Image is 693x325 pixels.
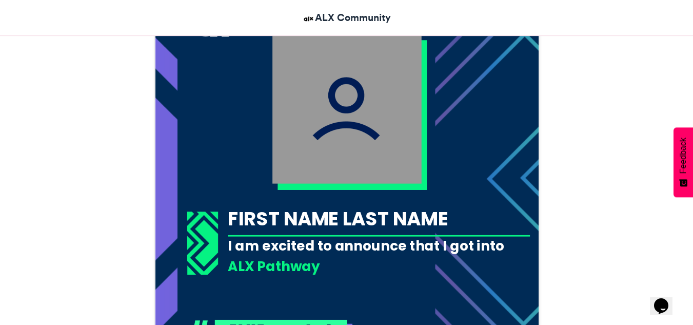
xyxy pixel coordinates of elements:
img: ALX Community [302,12,315,25]
div: FIRST NAME LAST NAME [228,205,530,232]
button: Feedback - Show survey [674,127,693,197]
div: I am excited to announce that I got into the [228,236,530,274]
div: ALX Pathway [228,257,530,276]
span: Feedback [679,138,688,174]
iframe: chat widget [650,284,683,315]
img: 1718367053.733-03abb1a83a9aadad37b12c69bdb0dc1c60dcbf83.png [187,212,218,275]
a: ALX Community [302,10,391,25]
img: user_filled.png [272,34,422,184]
